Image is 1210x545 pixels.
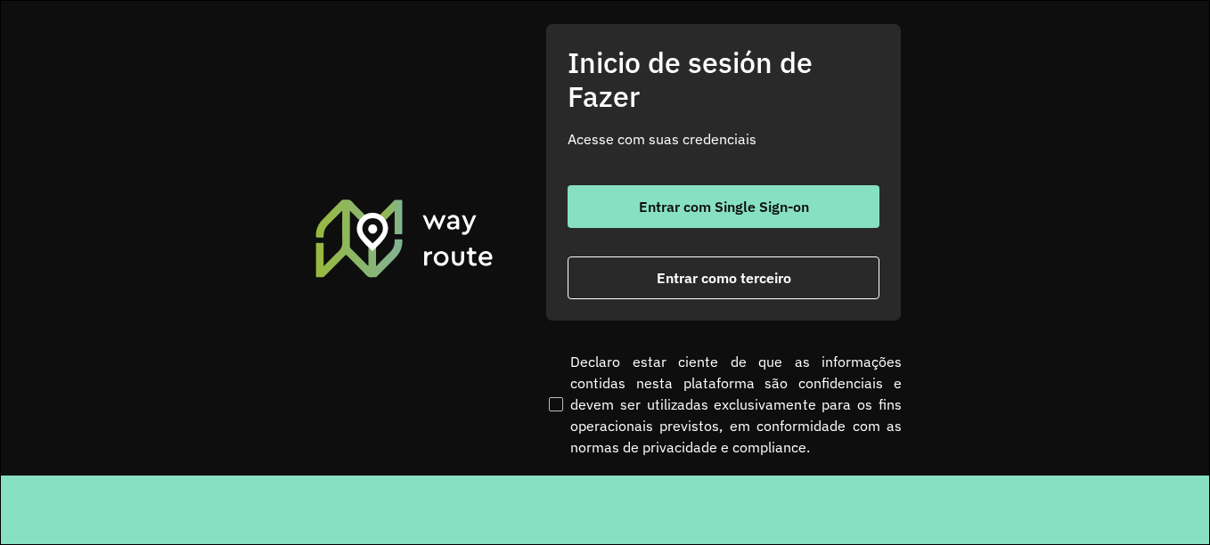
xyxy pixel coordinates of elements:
p: Acesse com suas credenciais [568,128,879,150]
h2: Inicio de sesión de Fazer [568,45,879,114]
font: Entrar com Single Sign-on [639,198,809,216]
font: Entrar como terceiro [657,269,791,287]
font: Declaro estar ciente de que as informações contidas nesta plataforma são confidenciais e devem se... [570,351,902,458]
button: botón [568,185,879,228]
button: botón [568,256,879,299]
img: Roteirizador AmbevTech [313,197,496,279]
